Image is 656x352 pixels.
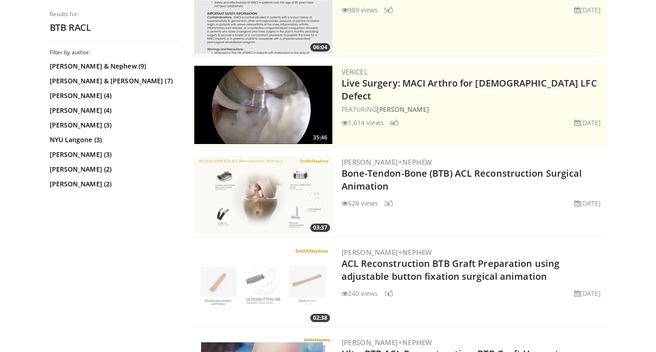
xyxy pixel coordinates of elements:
a: [PERSON_NAME] (2) [50,179,176,189]
a: Vericel [342,67,368,76]
li: 240 views [342,289,378,298]
span: 35:46 [310,133,330,142]
h3: Filter by author: [50,49,179,56]
li: [DATE] [574,289,601,298]
a: Live Surgery: MACI Arthro for [DEMOGRAPHIC_DATA] LFC Defect [342,77,597,102]
a: [PERSON_NAME] (3) [50,121,176,130]
img: e09f47a7-872e-47d0-914e-c0acbbe852df.300x170_q85_crop-smart_upscale.jpg [194,156,332,234]
a: [PERSON_NAME]+Nephew [342,248,432,257]
a: 03:37 [194,156,332,234]
a: [PERSON_NAME] & [PERSON_NAME] (7) [50,76,176,86]
a: [PERSON_NAME] (4) [50,91,176,100]
img: d8bd5114-26b7-4e06-bf02-cb71916f2cf1.300x170_q85_crop-smart_upscale.jpg [194,246,332,324]
a: [PERSON_NAME]+Nephew [342,157,432,167]
span: 03:37 [310,224,330,232]
a: [PERSON_NAME] (4) [50,106,176,115]
a: 35:46 [194,66,332,144]
span: 02:38 [310,314,330,322]
a: [PERSON_NAME] & Nephew (9) [50,62,176,71]
li: 528 views [342,198,378,208]
a: [PERSON_NAME] (2) [50,165,176,174]
li: 4 [389,118,399,127]
div: FEATURING [342,104,605,114]
li: 2 [384,198,393,208]
li: 1 [384,289,393,298]
li: [DATE] [574,198,601,208]
span: 06:04 [310,43,330,52]
li: 1,614 views [342,118,384,127]
li: [DATE] [574,118,601,127]
a: [PERSON_NAME] (3) [50,150,176,159]
a: [PERSON_NAME] [377,105,429,114]
p: Results for: [50,11,179,18]
a: Bone-Tendon-Bone (BTB) ACL Reconstruction Surgical Animation [342,167,582,192]
a: NYU Langone (3) [50,135,176,144]
li: [DATE] [574,5,601,15]
li: 989 views [342,5,378,15]
h2: BTB RACL [50,22,179,34]
a: 02:38 [194,246,332,324]
img: eb023345-1e2d-4374-a840-ddbc99f8c97c.300x170_q85_crop-smart_upscale.jpg [194,66,332,144]
a: ACL Reconstruction BTB Graft Preparation using adjustable button fixation surgical animation [342,257,560,283]
li: 5 [384,5,393,15]
a: [PERSON_NAME]+Nephew [342,338,432,347]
